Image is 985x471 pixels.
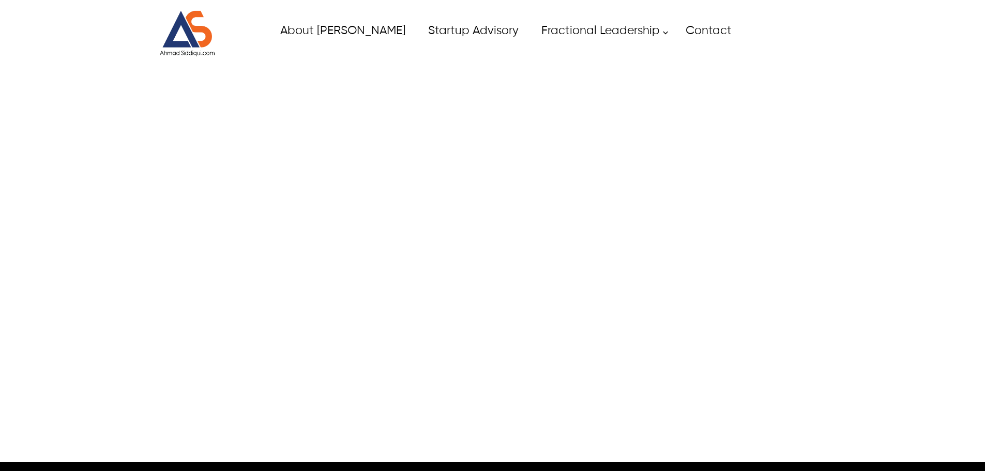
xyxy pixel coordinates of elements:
div: Enter to Open SignUp and Register OverLay [912,21,928,41]
a: About Ahmad [268,19,416,42]
img: Website Logo for Ahmad Siddiqui [148,10,226,57]
a: Website Logo for Ahmad Siddiqui [130,10,245,57]
a: Fractional Leadership [529,19,674,42]
a: Startup Advisory [416,19,529,42]
a: Contact [674,19,742,42]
